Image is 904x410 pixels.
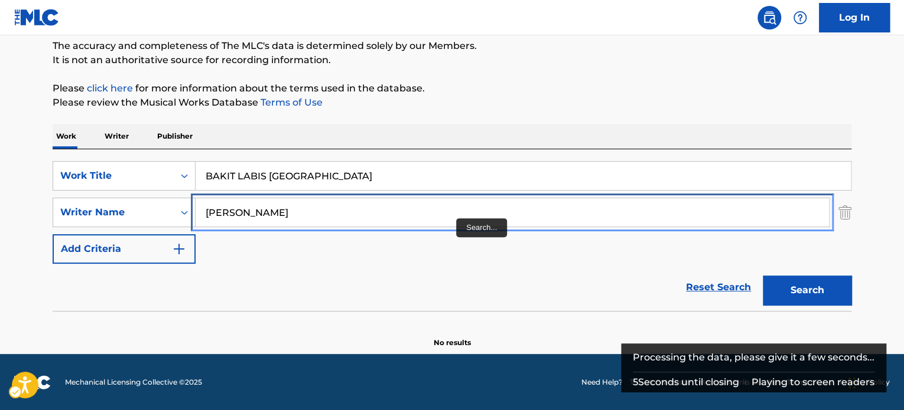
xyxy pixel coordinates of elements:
p: Writer [101,124,132,149]
a: Terms of Use [258,97,323,108]
div: On [174,162,195,190]
a: Music industry terminology | mechanical licensing collective [87,83,133,94]
a: Need Help? [581,377,623,388]
div: Work Title [60,169,167,183]
p: Work [53,124,80,149]
input: Search... [196,162,851,190]
p: Please for more information about the terms used in the database. [53,81,851,96]
input: Search... [196,198,829,227]
span: Mechanical Licensing Collective © 2025 [65,377,202,388]
img: help [793,11,807,25]
a: Reset Search [680,274,757,300]
div: Processing the data, please give it a few seconds... [633,343,875,372]
button: Add Criteria [53,234,196,264]
p: The accuracy and completeness of The MLC's data is determined solely by our Members. [53,39,851,53]
img: search [762,11,776,25]
div: Writer Name [60,205,167,219]
p: No results [434,323,471,348]
img: MLC Logo [14,9,60,26]
button: Search [763,275,851,305]
img: 9d2ae6d4665cec9f34b9.svg [172,242,186,256]
a: Log In [819,3,890,32]
p: It is not an authoritative source for recording information. [53,53,851,67]
span: 5 [633,376,638,388]
img: Delete Criterion [838,198,851,227]
p: Please review the Musical Works Database [53,96,851,110]
form: Search Form [53,161,851,311]
p: Publisher [154,124,196,149]
img: logo [14,375,51,389]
